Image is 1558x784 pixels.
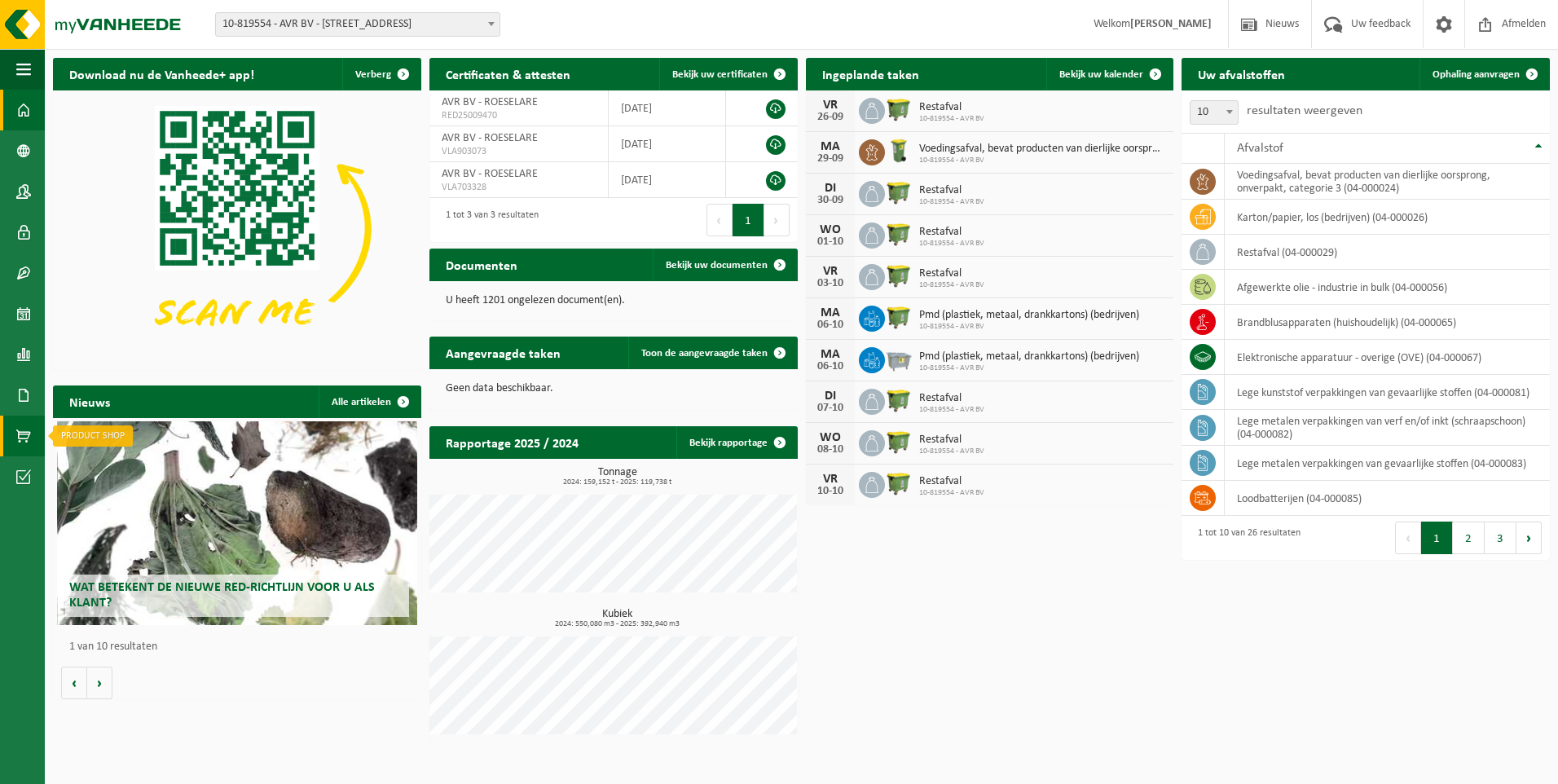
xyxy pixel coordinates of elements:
[446,383,781,394] p: Geen data beschikbaar.
[919,280,984,290] span: 10-819554 - AVR BV
[814,486,847,497] div: 10-10
[814,348,847,361] div: MA
[814,182,847,195] div: DI
[919,447,984,456] span: 10-819554 - AVR BV
[814,265,847,278] div: VR
[1225,200,1550,235] td: karton/papier, los (bedrijven) (04-000026)
[442,145,596,158] span: VLA903073
[1190,100,1239,125] span: 10
[1225,375,1550,410] td: lege kunststof verpakkingen van gevaarlijke stoffen (04-000081)
[342,58,420,90] button: Verberg
[919,143,1166,156] span: Voedingsafval, bevat producten van dierlijke oorsprong, onverpakt, categorie 3
[764,204,790,236] button: Next
[216,13,500,36] span: 10-819554 - AVR BV - 8800 ROESELARE, MEENSESTEENWEG 545
[814,390,847,403] div: DI
[1225,410,1550,446] td: lege metalen verpakkingen van verf en/of inkt (schraapschoon) (04-000082)
[814,473,847,486] div: VR
[438,202,539,238] div: 1 tot 3 van 3 resultaten
[666,260,768,271] span: Bekijk uw documenten
[53,90,421,367] img: Download de VHEPlus App
[919,488,984,498] span: 10-819554 - AVR BV
[429,249,534,280] h2: Documenten
[919,350,1139,363] span: Pmd (plastiek, metaal, drankkartons) (bedrijven)
[885,345,913,372] img: WB-2500-GAL-GY-01
[1485,522,1516,554] button: 3
[355,69,391,80] span: Verberg
[438,478,798,487] span: 2024: 159,152 t - 2025: 119,738 t
[442,168,538,180] span: AVR BV - ROESELARE
[442,181,596,194] span: VLA703328
[814,361,847,372] div: 06-10
[814,112,847,123] div: 26-09
[1225,340,1550,375] td: elektronische apparatuur - overige (OVE) (04-000067)
[672,69,768,80] span: Bekijk uw certificaten
[885,95,913,123] img: WB-1100-HPE-GN-50
[919,156,1166,165] span: 10-819554 - AVR BV
[1130,18,1212,30] strong: [PERSON_NAME]
[446,295,781,306] p: U heeft 1201 ongelezen document(en).
[609,162,725,198] td: [DATE]
[676,426,796,459] a: Bekijk rapportage
[814,99,847,112] div: VR
[442,132,538,144] span: AVR BV - ROESELARE
[814,306,847,319] div: MA
[885,178,913,206] img: WB-1100-HPE-GN-50
[1225,446,1550,481] td: lege metalen verpakkingen van gevaarlijke stoffen (04-000083)
[919,184,984,197] span: Restafval
[885,262,913,289] img: WB-1100-HPE-GN-50
[1395,522,1421,554] button: Previous
[438,609,798,628] h3: Kubiek
[1046,58,1172,90] a: Bekijk uw kalender
[919,309,1139,322] span: Pmd (plastiek, metaal, drankkartons) (bedrijven)
[1237,142,1283,155] span: Afvalstof
[442,96,538,108] span: AVR BV - ROESELARE
[919,405,984,415] span: 10-819554 - AVR BV
[1059,69,1143,80] span: Bekijk uw kalender
[919,114,984,124] span: 10-819554 - AVR BV
[438,620,798,628] span: 2024: 550,080 m3 - 2025: 392,940 m3
[1225,481,1550,516] td: loodbatterijen (04-000085)
[1190,520,1301,556] div: 1 tot 10 van 26 resultaten
[215,12,500,37] span: 10-819554 - AVR BV - 8800 ROESELARE, MEENSESTEENWEG 545
[442,109,596,122] span: RED25009470
[1191,101,1238,124] span: 10
[814,431,847,444] div: WO
[806,58,935,90] h2: Ingeplande taken
[919,363,1139,373] span: 10-819554 - AVR BV
[319,385,420,418] a: Alle artikelen
[919,392,984,405] span: Restafval
[429,426,595,458] h2: Rapportage 2025 / 2024
[628,337,796,369] a: Toon de aangevraagde taken
[814,236,847,248] div: 01-10
[1225,305,1550,340] td: brandblusapparaten (huishoudelijk) (04-000065)
[641,348,768,359] span: Toon de aangevraagde taken
[609,90,725,126] td: [DATE]
[885,220,913,248] img: WB-1100-HPE-GN-50
[919,322,1139,332] span: 10-819554 - AVR BV
[814,278,847,289] div: 03-10
[814,223,847,236] div: WO
[1225,270,1550,305] td: afgewerkte olie - industrie in bulk (04-000056)
[814,403,847,414] div: 07-10
[61,667,87,699] button: Vorige
[69,581,375,610] span: Wat betekent de nieuwe RED-richtlijn voor u als klant?
[706,204,733,236] button: Previous
[1516,522,1542,554] button: Next
[919,267,984,280] span: Restafval
[919,239,984,249] span: 10-819554 - AVR BV
[429,337,577,368] h2: Aangevraagde taken
[1247,104,1362,117] label: resultaten weergeven
[1421,522,1453,554] button: 1
[814,195,847,206] div: 30-09
[885,428,913,456] img: WB-1100-HPE-GN-50
[919,101,984,114] span: Restafval
[659,58,796,90] a: Bekijk uw certificaten
[69,641,413,653] p: 1 van 10 resultaten
[814,140,847,153] div: MA
[57,421,418,625] a: Wat betekent de nieuwe RED-richtlijn voor u als klant?
[53,58,271,90] h2: Download nu de Vanheede+ app!
[885,469,913,497] img: WB-1100-HPE-GN-50
[919,226,984,239] span: Restafval
[814,444,847,456] div: 08-10
[429,58,587,90] h2: Certificaten & attesten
